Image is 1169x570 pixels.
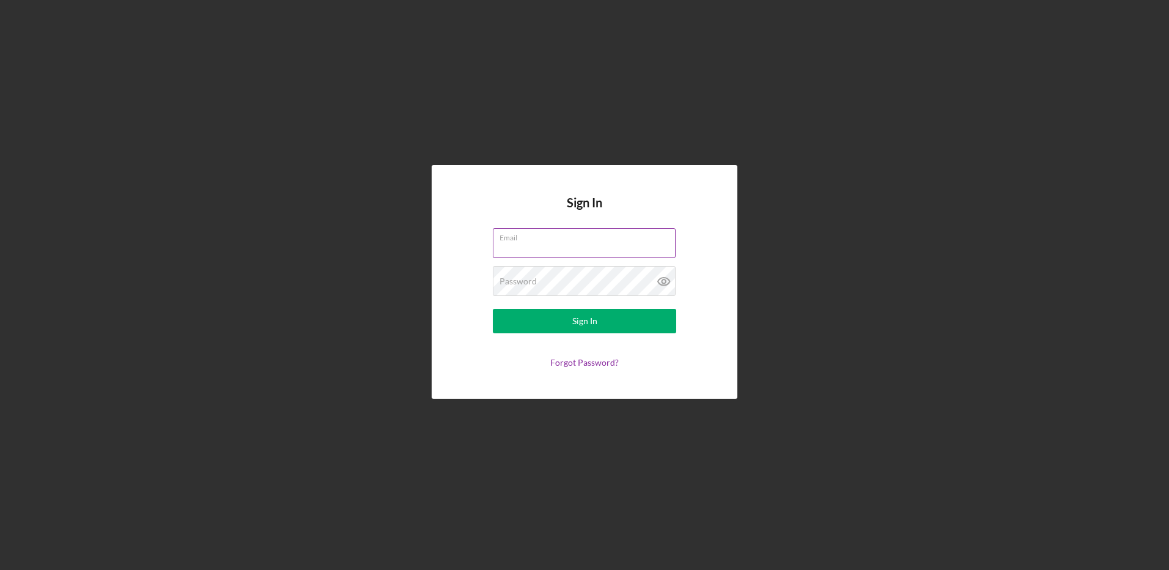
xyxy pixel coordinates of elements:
h4: Sign In [567,196,602,228]
label: Email [500,229,676,242]
a: Forgot Password? [550,357,619,368]
label: Password [500,276,537,286]
div: Sign In [572,309,597,333]
button: Sign In [493,309,676,333]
